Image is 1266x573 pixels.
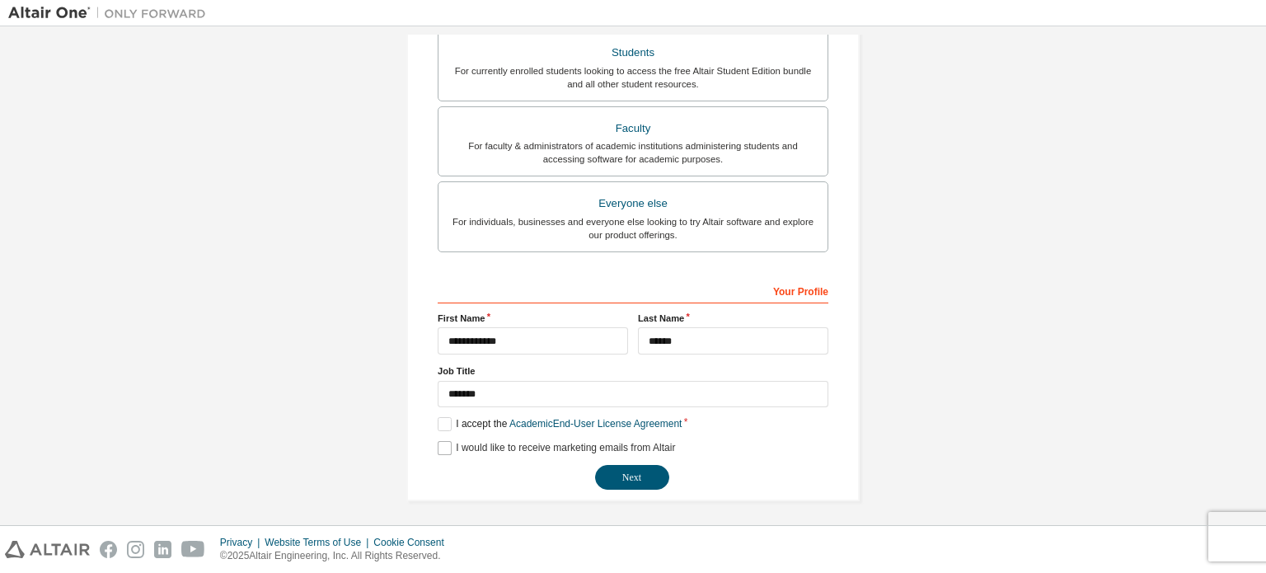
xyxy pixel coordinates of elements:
label: I would like to receive marketing emails from Altair [438,441,675,455]
div: Your Profile [438,277,828,303]
div: Cookie Consent [373,536,453,549]
a: Academic End-User License Agreement [509,418,682,430]
div: Faculty [448,117,818,140]
img: facebook.svg [100,541,117,558]
label: I accept the [438,417,682,431]
div: For individuals, businesses and everyone else looking to try Altair software and explore our prod... [448,215,818,242]
p: © 2025 Altair Engineering, Inc. All Rights Reserved. [220,549,454,563]
div: For currently enrolled students looking to access the free Altair Student Edition bundle and all ... [448,64,818,91]
img: altair_logo.svg [5,541,90,558]
div: Everyone else [448,192,818,215]
div: For faculty & administrators of academic institutions administering students and accessing softwa... [448,139,818,166]
button: Next [595,465,669,490]
img: instagram.svg [127,541,144,558]
div: Students [448,41,818,64]
label: First Name [438,312,628,325]
div: Privacy [220,536,265,549]
label: Job Title [438,364,828,378]
label: Last Name [638,312,828,325]
img: Altair One [8,5,214,21]
img: linkedin.svg [154,541,171,558]
img: youtube.svg [181,541,205,558]
div: Website Terms of Use [265,536,373,549]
